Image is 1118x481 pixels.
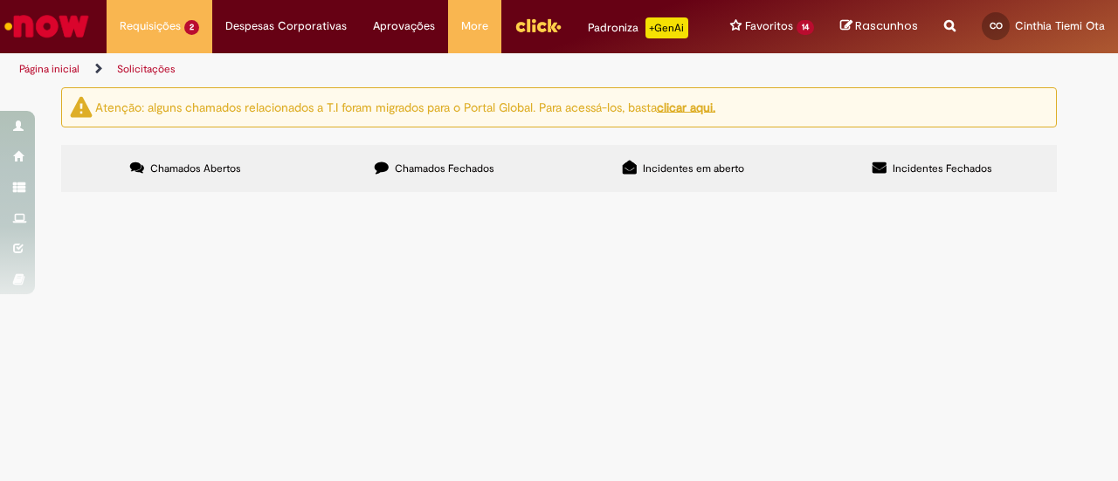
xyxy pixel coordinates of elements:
span: 14 [797,20,814,35]
a: Solicitações [117,62,176,76]
span: Despesas Corporativas [225,17,347,35]
span: Chamados Abertos [150,161,241,175]
img: ServiceNow [2,9,92,44]
a: clicar aqui. [657,99,715,114]
a: Página inicial [19,62,79,76]
ng-bind-html: Atenção: alguns chamados relacionados a T.I foram migrados para o Portal Global. Para acessá-los,... [95,99,715,114]
span: Cinthia Tiemi Ota [1015,18,1105,33]
img: click_logo_yellow_360x200.png [514,12,562,38]
span: Incidentes em aberto [643,161,744,175]
span: Requisições [120,17,181,35]
div: Padroniza [588,17,688,38]
span: Chamados Fechados [395,161,494,175]
a: Rascunhos [840,18,918,35]
span: More [461,17,488,35]
span: 2 [184,20,199,35]
p: +GenAi [645,17,688,38]
span: CO [990,20,1003,31]
span: Aprovações [373,17,435,35]
span: Incidentes Fechados [893,161,992,175]
span: Rascunhos [855,17,918,34]
ul: Trilhas de página [13,53,732,86]
span: Favoritos [745,17,793,35]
